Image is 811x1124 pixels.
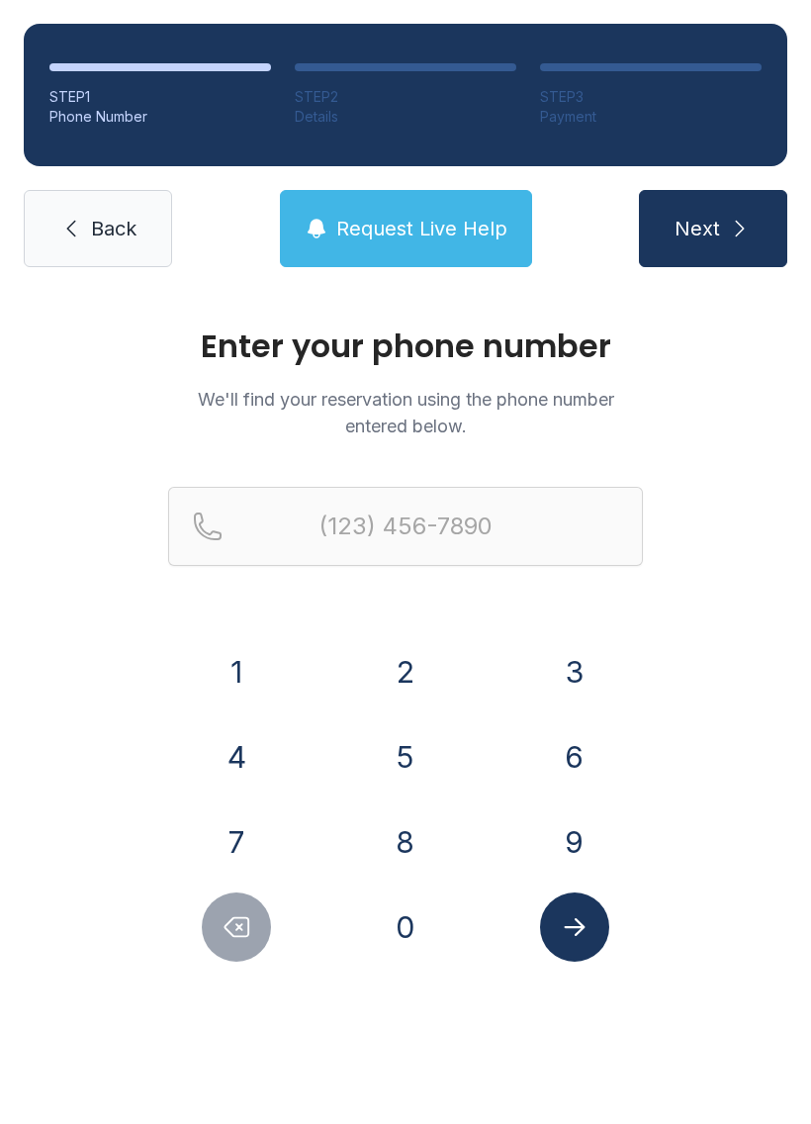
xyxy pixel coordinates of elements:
[202,807,271,877] button: 7
[540,892,609,962] button: Submit lookup form
[540,807,609,877] button: 9
[371,637,440,706] button: 2
[371,807,440,877] button: 8
[168,487,643,566] input: Reservation phone number
[540,637,609,706] button: 3
[371,892,440,962] button: 0
[91,215,136,242] span: Back
[540,722,609,792] button: 6
[202,722,271,792] button: 4
[540,87,762,107] div: STEP 3
[49,107,271,127] div: Phone Number
[295,107,516,127] div: Details
[336,215,507,242] span: Request Live Help
[168,330,643,362] h1: Enter your phone number
[202,892,271,962] button: Delete number
[168,386,643,439] p: We'll find your reservation using the phone number entered below.
[540,107,762,127] div: Payment
[49,87,271,107] div: STEP 1
[202,637,271,706] button: 1
[295,87,516,107] div: STEP 2
[675,215,720,242] span: Next
[371,722,440,792] button: 5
